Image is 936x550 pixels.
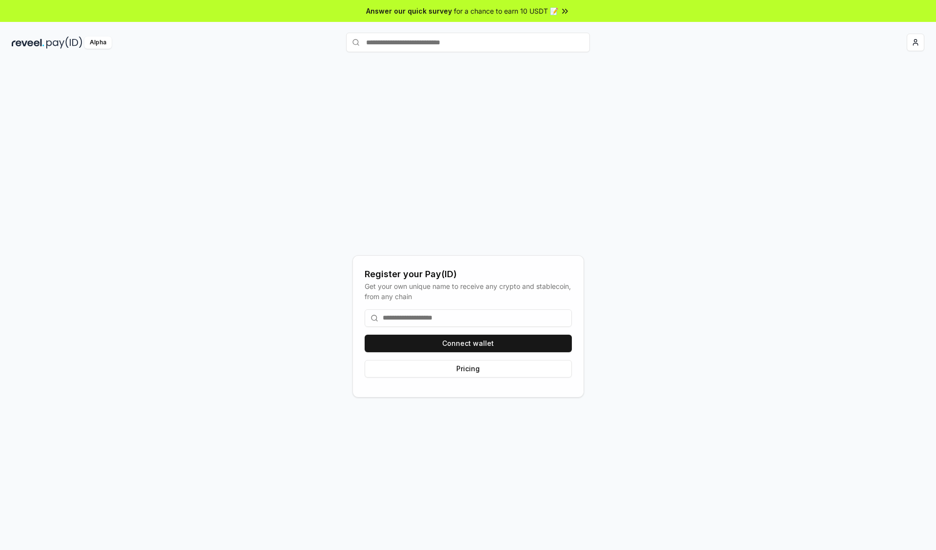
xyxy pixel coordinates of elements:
div: Register your Pay(ID) [365,267,572,281]
button: Pricing [365,360,572,378]
span: for a chance to earn 10 USDT 📝 [454,6,558,16]
img: pay_id [46,37,82,49]
div: Get your own unique name to receive any crypto and stablecoin, from any chain [365,281,572,302]
div: Alpha [84,37,112,49]
button: Connect wallet [365,335,572,352]
span: Answer our quick survey [366,6,452,16]
img: reveel_dark [12,37,44,49]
